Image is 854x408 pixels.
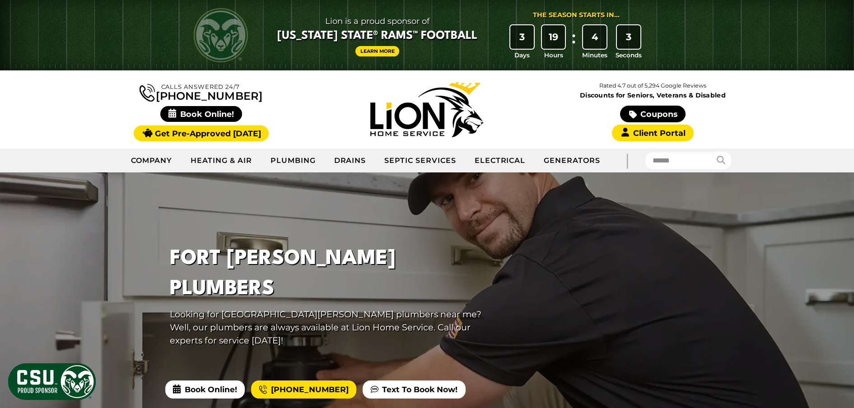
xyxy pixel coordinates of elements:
[170,244,499,304] h1: Fort [PERSON_NAME] Plumbers
[609,148,645,172] div: |
[466,149,535,172] a: Electrical
[544,51,563,60] span: Hours
[7,362,97,401] img: CSU Sponsor Badge
[540,81,765,91] p: Rated 4.7 out of 5,294 Google Reviews
[140,82,262,102] a: [PHONE_NUMBER]
[355,46,400,56] a: Learn More
[542,25,565,49] div: 19
[583,25,607,49] div: 4
[182,149,261,172] a: Heating & Air
[160,106,242,122] span: Book Online!
[194,8,248,62] img: CSU Rams logo
[542,92,764,98] span: Discounts for Seniors, Veterans & Disabled
[170,308,499,347] p: Looking for [GEOGRAPHIC_DATA][PERSON_NAME] plumbers near me? Well, our plumbers are always availa...
[514,51,530,60] span: Days
[569,25,578,60] div: :
[375,149,465,172] a: Septic Services
[277,28,477,44] span: [US_STATE] State® Rams™ Football
[533,10,620,20] div: The Season Starts in...
[582,51,607,60] span: Minutes
[617,25,640,49] div: 3
[370,82,483,137] img: Lion Home Service
[616,51,642,60] span: Seconds
[165,380,245,399] span: Book Online!
[620,106,685,122] a: Coupons
[122,149,182,172] a: Company
[363,380,465,399] a: Text To Book Now!
[510,25,534,49] div: 3
[535,149,609,172] a: Generators
[325,149,376,172] a: Drains
[612,125,693,141] a: Client Portal
[134,125,269,141] a: Get Pre-Approved [DATE]
[277,14,477,28] span: Lion is a proud sponsor of
[251,380,356,399] a: [PHONE_NUMBER]
[261,149,325,172] a: Plumbing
